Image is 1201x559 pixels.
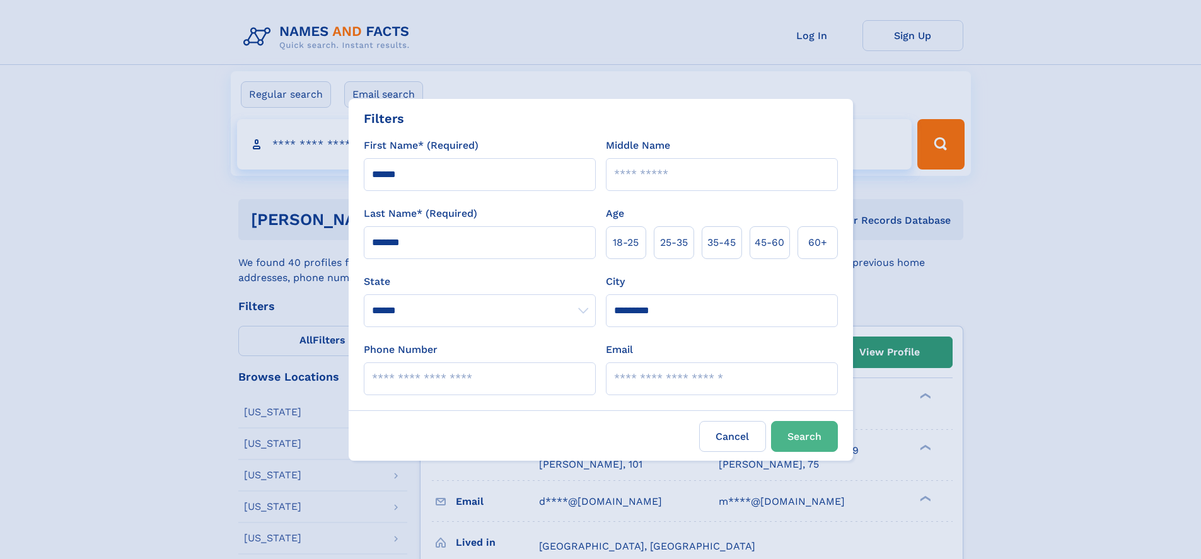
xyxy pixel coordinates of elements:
[606,138,670,153] label: Middle Name
[606,206,624,221] label: Age
[755,235,784,250] span: 45‑60
[364,206,477,221] label: Last Name* (Required)
[606,342,633,357] label: Email
[364,138,479,153] label: First Name* (Required)
[364,109,404,128] div: Filters
[660,235,688,250] span: 25‑35
[613,235,639,250] span: 18‑25
[364,274,596,289] label: State
[364,342,438,357] label: Phone Number
[699,421,766,452] label: Cancel
[808,235,827,250] span: 60+
[707,235,736,250] span: 35‑45
[606,274,625,289] label: City
[771,421,838,452] button: Search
